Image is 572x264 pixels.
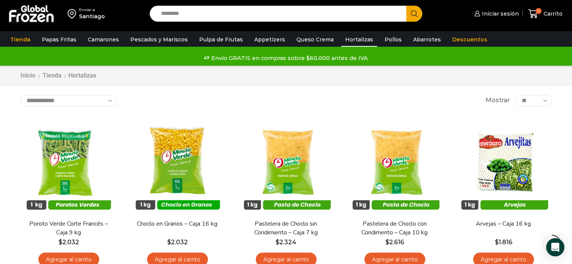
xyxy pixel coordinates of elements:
img: address-field-icon.svg [68,7,79,20]
a: Pastelera de Choclo con Condimento – Caja 10 kg [351,220,438,237]
a: Camarones [84,32,123,47]
a: Tienda [42,71,62,80]
nav: Breadcrumb [20,71,96,80]
bdi: 2.324 [276,239,296,246]
div: Open Intercom Messenger [546,238,564,256]
a: Pescados y Mariscos [127,32,192,47]
a: Pastelera de Choclo sin Condimiento – Caja 7 kg [242,220,330,237]
bdi: 2.616 [385,239,404,246]
a: Iniciar sesión [472,6,519,21]
bdi: 2.032 [59,239,79,246]
bdi: 2.032 [167,239,188,246]
div: Enviar a [79,7,105,13]
span: $ [495,239,499,246]
a: Papas Fritas [38,32,80,47]
span: $ [385,239,389,246]
span: $ [276,239,279,246]
a: Pulpa de Frutas [195,32,247,47]
a: 0 Carrito [526,5,564,23]
span: Carrito [542,10,562,17]
a: Descuentos [448,32,491,47]
a: Hortalizas [341,32,377,47]
a: Poroto Verde Corte Francés – Caja 9 kg [25,220,112,237]
div: Santiago [79,13,105,20]
a: Abarrotes [409,32,445,47]
span: $ [167,239,171,246]
h1: Hortalizas [68,72,96,79]
a: Appetizers [250,32,289,47]
a: Pollos [381,32,406,47]
bdi: 1.816 [495,239,512,246]
select: Pedido de la tienda [20,95,117,106]
a: Inicio [20,71,36,80]
a: Queso Crema [293,32,337,47]
a: Tienda [6,32,34,47]
span: Mostrar [485,96,510,105]
span: $ [59,239,62,246]
button: Search button [406,6,422,22]
a: Arvejas – Caja 16 kg [460,220,547,228]
span: Iniciar sesión [480,10,519,17]
a: Choclo en Granos – Caja 16 kg [133,220,221,228]
span: 0 [536,8,542,14]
